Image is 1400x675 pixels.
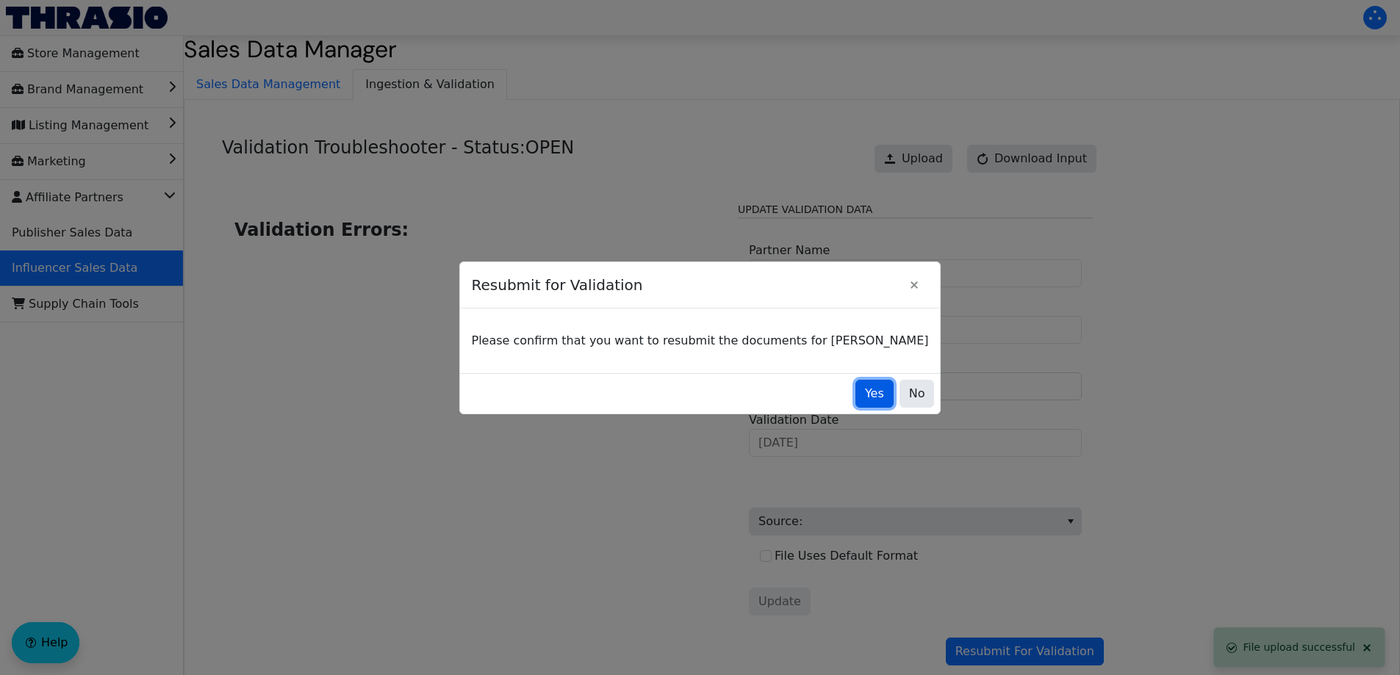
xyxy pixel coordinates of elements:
p: Please confirm that you want to resubmit the documents for [PERSON_NAME] [472,332,929,350]
span: No [909,385,925,403]
button: No [900,380,935,408]
span: Resubmit for Validation [472,267,901,303]
button: Close [900,271,928,299]
span: Yes [865,385,884,403]
button: Yes [855,380,894,408]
